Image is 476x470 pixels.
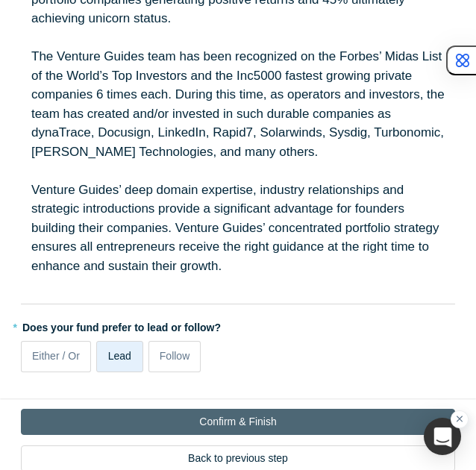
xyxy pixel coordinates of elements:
span: The Venture Guides team has been recognized on the Forbes’ Midas List of the World’s Top Investor... [31,49,448,159]
span: Follow [160,350,190,362]
button: Confirm & Finish [21,409,455,435]
label: Does your fund prefer to lead or follow? [21,315,455,336]
span: Either / Or [32,350,80,362]
span: Venture Guides’ deep domain expertise, industry relationships and strategic introductions provide... [31,183,442,273]
span: Lead [108,350,131,362]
